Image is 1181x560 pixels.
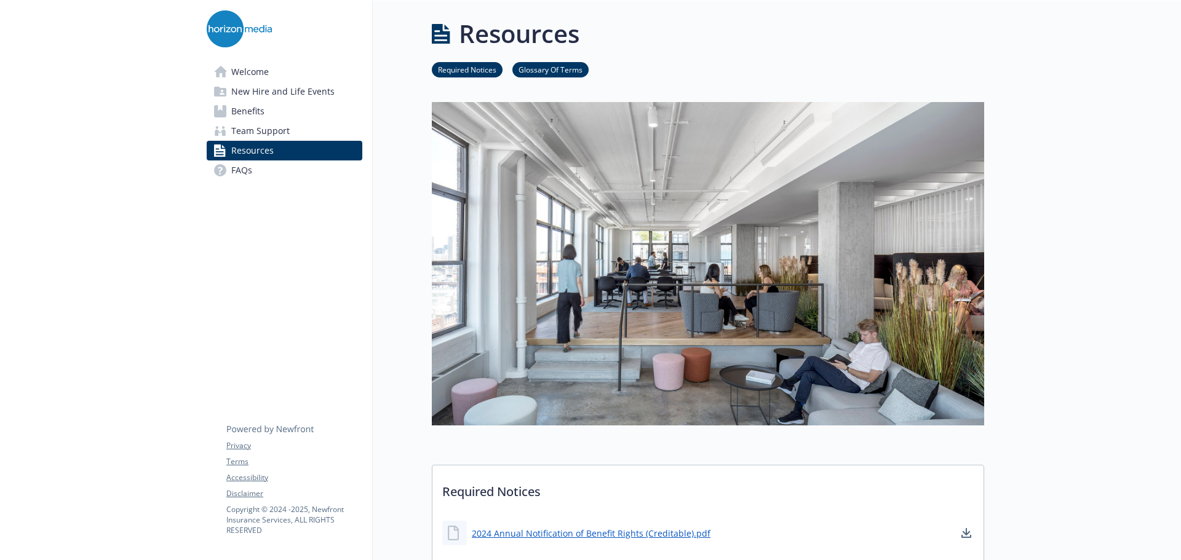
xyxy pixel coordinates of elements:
[226,472,362,483] a: Accessibility
[207,160,362,180] a: FAQs
[512,63,589,75] a: Glossary Of Terms
[472,527,710,540] a: 2024 Annual Notification of Benefit Rights (Creditable).pdf
[226,488,362,499] a: Disclaimer
[207,121,362,141] a: Team Support
[226,456,362,467] a: Terms
[231,101,264,121] span: Benefits
[207,82,362,101] a: New Hire and Life Events
[231,82,335,101] span: New Hire and Life Events
[231,62,269,82] span: Welcome
[459,15,579,52] h1: Resources
[432,63,503,75] a: Required Notices
[959,526,974,540] a: download document
[226,504,362,535] p: Copyright © 2024 - 2025 , Newfront Insurance Services, ALL RIGHTS RESERVED
[207,141,362,160] a: Resources
[207,62,362,82] a: Welcome
[231,141,274,160] span: Resources
[231,121,290,141] span: Team Support
[432,465,984,511] p: Required Notices
[226,440,362,451] a: Privacy
[432,102,984,425] img: resources page banner
[231,160,252,180] span: FAQs
[207,101,362,121] a: Benefits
